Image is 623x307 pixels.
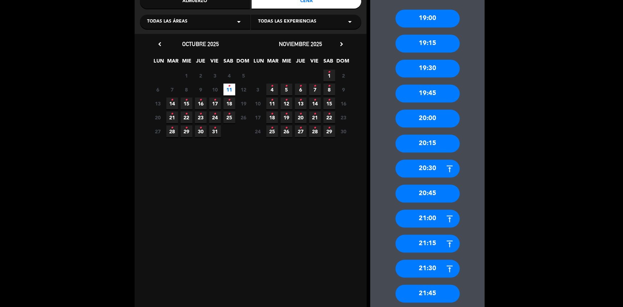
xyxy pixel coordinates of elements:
i: • [328,108,331,120]
span: 17 [209,98,221,109]
span: 28 [166,125,178,137]
span: JUE [195,57,207,69]
span: 6 [152,84,164,95]
i: • [300,80,302,92]
span: 11 [266,98,278,109]
span: 20 [295,112,307,123]
span: 4 [223,70,235,81]
i: • [214,94,216,106]
span: 2 [195,70,207,81]
span: 5 [238,70,250,81]
span: 9 [338,84,350,95]
span: 19 [281,112,292,123]
i: • [328,122,331,134]
i: • [214,122,216,134]
i: • [214,108,216,120]
span: 12 [281,98,292,109]
span: VIE [309,57,321,69]
i: • [185,94,188,106]
div: 21:45 [396,285,460,303]
span: MIE [281,57,293,69]
span: octubre 2025 [182,40,219,48]
span: 18 [223,98,235,109]
div: 19:30 [396,60,460,78]
div: 20:30 [396,160,460,178]
span: 10 [252,98,264,109]
span: 13 [295,98,307,109]
span: 2 [338,70,350,81]
i: • [271,122,273,134]
span: 1 [323,70,335,81]
span: 29 [323,125,335,137]
span: 8 [323,84,335,95]
span: MAR [167,57,179,69]
span: 27 [295,125,307,137]
span: 13 [152,98,164,109]
span: 23 [195,112,207,123]
i: • [185,108,188,120]
div: 20:00 [396,110,460,128]
span: 14 [166,98,178,109]
i: • [171,108,174,120]
span: 8 [181,84,192,95]
span: 19 [238,98,250,109]
span: 4 [266,84,278,95]
span: 24 [252,125,264,137]
i: • [228,80,231,92]
span: 7 [166,84,178,95]
div: 19:00 [396,10,460,28]
i: • [314,94,316,106]
i: • [328,94,331,106]
span: 15 [181,98,192,109]
span: DOM [237,57,248,69]
span: 23 [338,112,350,123]
span: 22 [323,112,335,123]
div: 19:15 [396,35,460,53]
span: 3 [209,70,221,81]
span: LUN [253,57,265,69]
span: LUN [153,57,165,69]
i: • [285,108,288,120]
i: • [171,94,174,106]
span: JUE [295,57,307,69]
i: • [200,122,202,134]
i: • [228,108,231,120]
span: 17 [252,112,264,123]
span: SAB [223,57,235,69]
i: • [328,80,331,92]
span: VIE [209,57,221,69]
span: 1 [181,70,192,81]
i: • [300,94,302,106]
span: 5 [281,84,292,95]
span: Todas las áreas [147,18,187,25]
i: • [271,94,273,106]
div: 21:00 [396,210,460,228]
span: 26 [238,112,250,123]
span: 9 [195,84,207,95]
span: DOM [337,57,348,69]
i: • [271,80,273,92]
span: 15 [323,98,335,109]
span: 14 [309,98,321,109]
i: • [285,80,288,92]
div: 20:15 [396,135,460,153]
i: • [314,108,316,120]
div: 19:45 [396,85,460,103]
span: 31 [209,125,221,137]
i: • [171,122,174,134]
div: 21:30 [396,260,460,278]
i: • [200,94,202,106]
span: 29 [181,125,192,137]
i: arrow_drop_down [235,18,243,26]
span: noviembre 2025 [279,40,322,48]
i: arrow_drop_down [346,18,354,26]
span: 30 [338,125,350,137]
i: • [228,94,231,106]
span: 27 [152,125,164,137]
i: • [200,108,202,120]
span: Todas las experiencias [258,18,316,25]
div: 21:15 [396,235,460,253]
div: 20:45 [396,185,460,203]
span: 20 [152,112,164,123]
i: • [285,122,288,134]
